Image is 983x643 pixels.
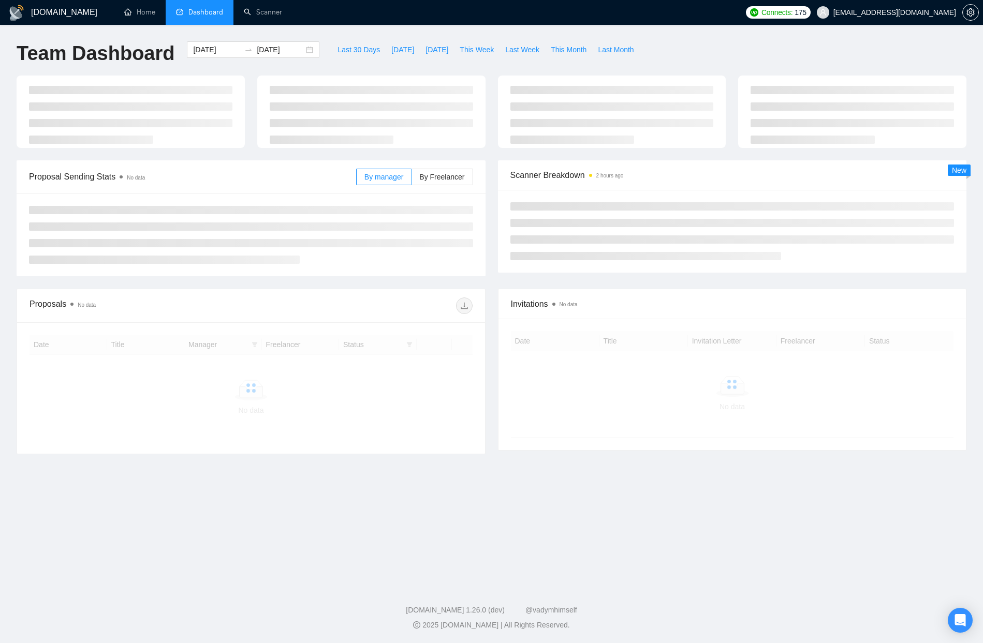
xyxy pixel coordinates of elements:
[17,41,174,66] h1: Team Dashboard
[460,44,494,55] span: This Week
[30,297,251,314] div: Proposals
[176,8,183,16] span: dashboard
[525,606,577,614] a: @vadymhimself
[391,44,414,55] span: [DATE]
[596,173,624,178] time: 2 hours ago
[819,9,827,16] span: user
[193,44,240,55] input: Start date
[505,44,539,55] span: Last Week
[761,7,793,18] span: Connects:
[332,41,386,58] button: Last 30 Days
[8,620,975,631] div: 2025 [DOMAIN_NAME] | All Rights Reserved.
[454,41,500,58] button: This Week
[127,175,145,181] span: No data
[426,44,448,55] span: [DATE]
[364,173,403,181] span: By manager
[413,621,420,629] span: copyright
[244,46,253,54] span: swap-right
[952,166,966,174] span: New
[420,41,454,58] button: [DATE]
[592,41,639,58] button: Last Month
[257,44,304,55] input: End date
[386,41,420,58] button: [DATE]
[188,8,223,17] span: Dashboard
[8,5,25,21] img: logo
[244,46,253,54] span: to
[406,606,505,614] a: [DOMAIN_NAME] 1.26.0 (dev)
[962,8,979,17] a: setting
[500,41,545,58] button: Last Week
[750,8,758,17] img: upwork-logo.png
[551,44,586,55] span: This Month
[124,8,155,17] a: homeHome
[948,608,973,633] div: Open Intercom Messenger
[560,302,578,307] span: No data
[78,302,96,308] span: No data
[962,4,979,21] button: setting
[244,8,282,17] a: searchScanner
[419,173,464,181] span: By Freelancer
[598,44,634,55] span: Last Month
[510,169,955,182] span: Scanner Breakdown
[29,170,356,183] span: Proposal Sending Stats
[963,8,978,17] span: setting
[795,7,806,18] span: 175
[545,41,592,58] button: This Month
[338,44,380,55] span: Last 30 Days
[511,297,954,310] span: Invitations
